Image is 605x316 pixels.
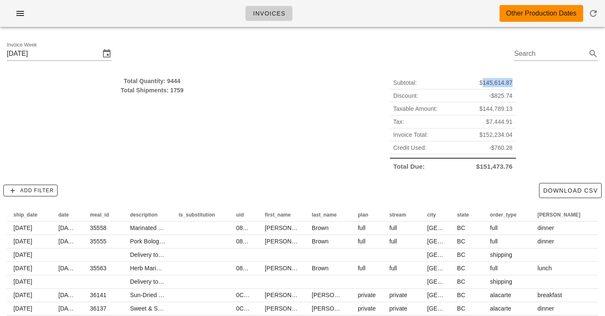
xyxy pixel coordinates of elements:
span: [PERSON_NAME] [265,238,313,245]
span: dinner [537,238,554,245]
span: [GEOGRAPHIC_DATA] [427,265,489,272]
span: [DATE] [58,225,77,231]
th: uid: Not sorted. Activate to sort ascending. [229,208,258,222]
span: private [358,305,376,312]
span: state [457,212,469,218]
th: is_substitution: Not sorted. Activate to sort ascending. [172,208,229,222]
span: Credit Used: [393,143,426,152]
span: BC [457,278,466,285]
span: 08HtNpkyZMdaNfog0j35Lis5a8L2 [236,265,326,272]
span: Invoices [253,10,285,17]
th: ship_date: Not sorted. Activate to sort ascending. [7,208,52,222]
span: Delivery to [GEOGRAPHIC_DATA] (V5N 1R4) [130,251,252,258]
span: BC [457,305,466,312]
span: [DATE] [13,238,32,245]
span: [PERSON_NAME] [265,292,313,298]
span: meal_id [90,212,109,218]
span: [DATE] [58,292,77,298]
div: Total Shipments: 1759 [7,86,297,95]
th: stream: Not sorted. Activate to sort ascending. [383,208,421,222]
span: Invoice Total: [393,130,428,139]
th: last_name: Not sorted. Activate to sort ascending. [305,208,351,222]
span: [DATE] [13,278,32,285]
span: [PERSON_NAME] [265,305,313,312]
span: dinner [537,305,554,312]
span: alacarte [490,292,511,298]
span: 35563 [90,265,106,272]
span: Sun-Dried Tomato Tofu Quiche [130,292,211,298]
span: [GEOGRAPHIC_DATA] [427,251,489,258]
span: private [389,292,408,298]
span: BC [457,251,466,258]
th: tod: Not sorted. Activate to sort ascending. [531,208,594,222]
span: Pork Bolognese Pasta [130,238,189,245]
span: [PERSON_NAME] [265,265,313,272]
span: Brown [312,238,329,245]
th: first_name: Not sorted. Activate to sort ascending. [258,208,305,222]
th: date: Not sorted. Activate to sort ascending. [52,208,83,222]
span: -$760.28 [489,143,513,152]
span: [GEOGRAPHIC_DATA] [427,292,489,298]
span: $151,473.76 [476,162,513,171]
span: order_type [490,212,516,218]
span: -$825.74 [489,91,513,100]
span: $144,789.13 [479,104,513,113]
span: Discount: [393,91,418,100]
th: plan: Not sorted. Activate to sort ascending. [351,208,383,222]
span: Total Due: [393,162,425,171]
span: Download CSV [543,187,598,194]
span: full [490,225,497,231]
span: [PERSON_NAME] [265,225,313,231]
span: 35555 [90,238,106,245]
span: city [427,212,436,218]
span: full [358,225,366,231]
span: full [389,265,397,272]
span: Subtotal: [393,78,417,87]
span: full [490,265,497,272]
span: [DATE] [58,305,77,312]
span: uid [236,212,244,218]
span: 0CPbjXnbm9gzHBT5WGOR4twSxIg1 [236,305,337,312]
span: Add Filter [7,187,54,194]
th: meal_id: Not sorted. Activate to sort ascending. [83,208,123,222]
span: Brown [312,225,329,231]
span: [DATE] [58,238,77,245]
span: shipping [490,278,512,285]
span: 36141 [90,292,106,298]
span: BC [457,225,466,231]
th: order_type: Not sorted. Activate to sort ascending. [483,208,531,222]
span: [GEOGRAPHIC_DATA] [427,278,489,285]
span: [DATE] [13,251,32,258]
span: [GEOGRAPHIC_DATA] [427,238,489,245]
span: [DATE] [13,292,32,298]
span: alacarte [490,305,511,312]
span: [DATE] [13,265,32,272]
span: [DATE] [58,265,77,272]
a: Invoices [245,6,292,21]
button: Add Filter [3,185,58,196]
span: is_substitution [179,212,215,218]
span: BC [457,292,466,298]
span: Brown [312,265,329,272]
span: 0CPbjXnbm9gzHBT5WGOR4twSxIg1 [236,292,337,298]
span: shipping [490,251,512,258]
span: 35558 [90,225,106,231]
th: city: Not sorted. Activate to sort ascending. [421,208,450,222]
span: first_name [265,212,291,218]
div: Total Quantity: 9444 [7,76,297,86]
span: full [389,225,397,231]
button: Download CSV [539,183,602,198]
span: BC [457,265,466,272]
span: $7,444.91 [486,117,513,126]
span: ship_date [13,212,37,218]
th: description: Not sorted. Activate to sort ascending. [123,208,172,222]
span: [GEOGRAPHIC_DATA] [427,305,489,312]
span: full [389,238,397,245]
span: [PERSON_NAME] [312,305,360,312]
span: full [358,238,366,245]
span: 08HtNpkyZMdaNfog0j35Lis5a8L2 [236,238,326,245]
span: last_name [312,212,337,218]
span: Marinated Beef & Lentil Bowl with Spicy Mayo Dressing [130,225,276,231]
span: Tax: [393,117,404,126]
span: lunch [537,265,552,272]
